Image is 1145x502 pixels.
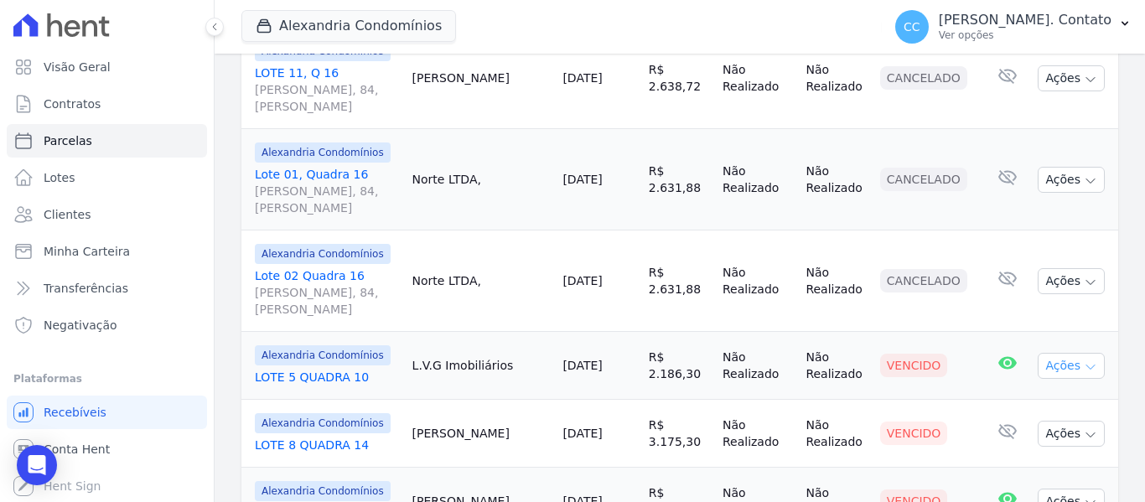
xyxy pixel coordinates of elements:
[44,96,101,112] span: Contratos
[642,332,716,400] td: R$ 2.186,30
[44,132,92,149] span: Parcelas
[44,243,130,260] span: Minha Carteira
[562,173,602,186] a: [DATE]
[255,267,399,318] a: Lote 02 Quadra 16[PERSON_NAME], 84, [PERSON_NAME]
[255,369,399,386] a: LOTE 5 QUADRA 10
[1038,65,1105,91] button: Ações
[44,280,128,297] span: Transferências
[799,332,873,400] td: Não Realizado
[255,413,391,433] span: Alexandria Condomínios
[7,235,207,268] a: Minha Carteira
[7,161,207,194] a: Lotes
[255,345,391,365] span: Alexandria Condomínios
[7,432,207,466] a: Conta Hent
[255,284,399,318] span: [PERSON_NAME], 84, [PERSON_NAME]
[799,28,873,129] td: Não Realizado
[7,87,207,121] a: Contratos
[241,10,456,42] button: Alexandria Condomínios
[642,28,716,129] td: R$ 2.638,72
[562,359,602,372] a: [DATE]
[880,354,948,377] div: Vencido
[880,422,948,445] div: Vencido
[1038,353,1105,379] button: Ações
[904,21,920,33] span: CC
[799,230,873,332] td: Não Realizado
[1038,421,1105,447] button: Ações
[880,269,967,292] div: Cancelado
[255,244,391,264] span: Alexandria Condomínios
[44,441,110,458] span: Conta Hent
[562,71,602,85] a: [DATE]
[562,274,602,287] a: [DATE]
[1038,268,1105,294] button: Ações
[255,65,399,115] a: LOTE 11, Q 16[PERSON_NAME], 84, [PERSON_NAME]
[7,124,207,158] a: Parcelas
[716,230,799,332] td: Não Realizado
[882,3,1145,50] button: CC [PERSON_NAME]. Contato Ver opções
[7,198,207,231] a: Clientes
[7,272,207,305] a: Transferências
[255,437,399,453] a: LOTE 8 QUADRA 14
[406,230,557,332] td: Norte LTDA,
[255,183,399,216] span: [PERSON_NAME], 84, [PERSON_NAME]
[1038,167,1105,193] button: Ações
[880,168,967,191] div: Cancelado
[642,400,716,468] td: R$ 3.175,30
[716,129,799,230] td: Não Realizado
[799,400,873,468] td: Não Realizado
[716,28,799,129] td: Não Realizado
[255,481,391,501] span: Alexandria Condomínios
[939,12,1111,28] p: [PERSON_NAME]. Contato
[406,28,557,129] td: [PERSON_NAME]
[44,317,117,334] span: Negativação
[44,169,75,186] span: Lotes
[716,400,799,468] td: Não Realizado
[255,142,391,163] span: Alexandria Condomínios
[880,66,967,90] div: Cancelado
[255,81,399,115] span: [PERSON_NAME], 84, [PERSON_NAME]
[7,308,207,342] a: Negativação
[13,369,200,389] div: Plataformas
[642,230,716,332] td: R$ 2.631,88
[44,206,91,223] span: Clientes
[562,427,602,440] a: [DATE]
[44,59,111,75] span: Visão Geral
[17,445,57,485] div: Open Intercom Messenger
[716,332,799,400] td: Não Realizado
[939,28,1111,42] p: Ver opções
[406,332,557,400] td: L.V.G Imobiliários
[7,50,207,84] a: Visão Geral
[44,404,106,421] span: Recebíveis
[7,396,207,429] a: Recebíveis
[255,166,399,216] a: Lote 01, Quadra 16[PERSON_NAME], 84, [PERSON_NAME]
[799,129,873,230] td: Não Realizado
[642,129,716,230] td: R$ 2.631,88
[406,129,557,230] td: Norte LTDA,
[406,400,557,468] td: [PERSON_NAME]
